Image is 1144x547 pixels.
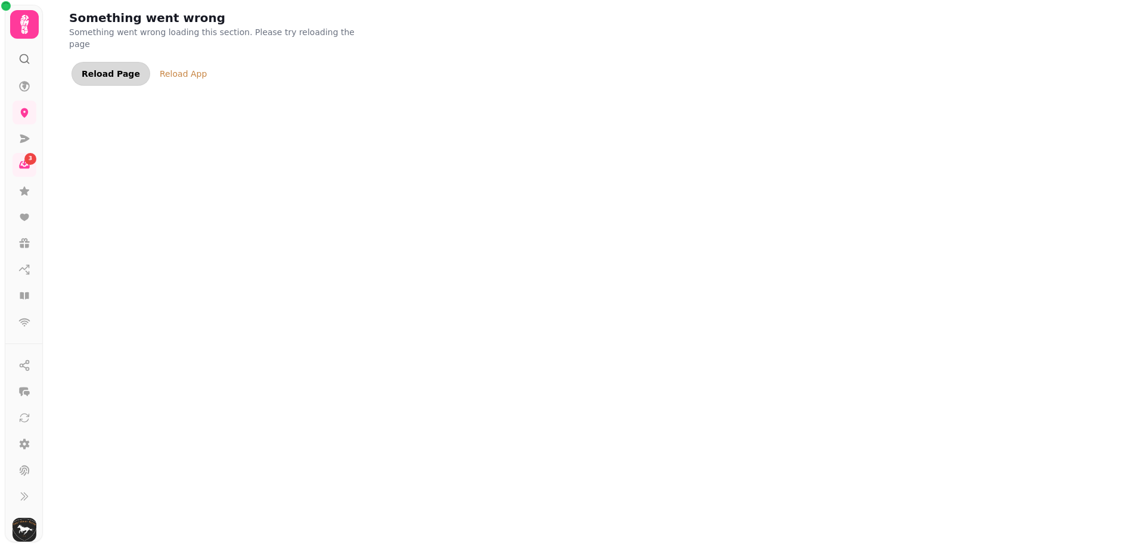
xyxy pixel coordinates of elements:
p: Something went wrong loading this section. Please try reloading the page [69,26,374,50]
span: 3 [29,155,32,163]
button: Reload Page [71,62,150,86]
img: User avatar [13,518,36,542]
a: Reload App [153,62,214,86]
div: Reload App [160,68,207,80]
a: 3 [13,153,36,177]
button: User avatar [10,518,39,542]
h2: Something went wrong [69,10,298,26]
span: Reload Page [82,70,140,78]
